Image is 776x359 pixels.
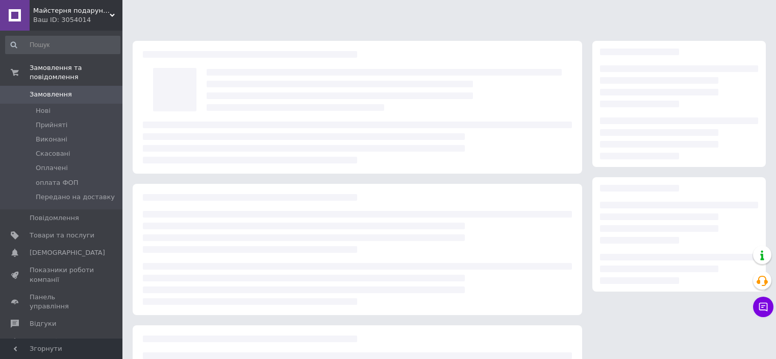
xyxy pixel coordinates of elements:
[30,293,94,311] span: Панель управління
[36,106,51,115] span: Нові
[30,231,94,240] span: Товари та послуги
[36,121,67,130] span: Прийняті
[36,163,68,173] span: Оплачені
[30,213,79,223] span: Повідомлення
[30,319,56,328] span: Відгуки
[36,149,70,158] span: Скасовані
[30,90,72,99] span: Замовлення
[36,135,67,144] span: Виконані
[30,266,94,284] span: Показники роботи компанії
[5,36,120,54] input: Пошук
[30,337,57,346] span: Покупці
[33,15,122,25] div: Ваш ID: 3054014
[30,63,122,82] span: Замовлення та повідомлення
[33,6,110,15] span: Майстерня подарунків "Родзинка"
[30,248,105,257] span: [DEMOGRAPHIC_DATA]
[753,297,773,317] button: Чат з покупцем
[36,178,79,187] span: оплата ФОП
[36,193,115,202] span: Передано на доставку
